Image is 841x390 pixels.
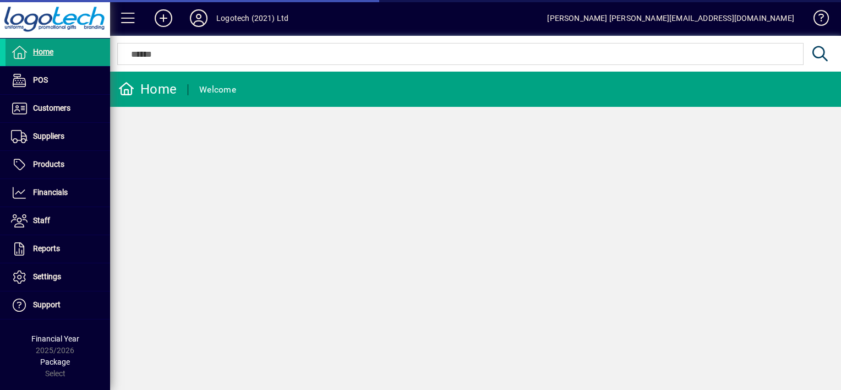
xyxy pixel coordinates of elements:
[33,216,50,225] span: Staff
[6,235,110,263] a: Reports
[6,95,110,122] a: Customers
[146,8,181,28] button: Add
[6,179,110,207] a: Financials
[199,81,236,99] div: Welcome
[181,8,216,28] button: Profile
[6,67,110,94] a: POS
[6,291,110,319] a: Support
[6,207,110,235] a: Staff
[547,9,794,27] div: [PERSON_NAME] [PERSON_NAME][EMAIL_ADDRESS][DOMAIN_NAME]
[6,123,110,150] a: Suppliers
[6,151,110,178] a: Products
[33,75,48,84] span: POS
[33,272,61,281] span: Settings
[33,132,64,140] span: Suppliers
[33,244,60,253] span: Reports
[31,334,79,343] span: Financial Year
[805,2,827,38] a: Knowledge Base
[33,160,64,169] span: Products
[33,47,53,56] span: Home
[33,300,61,309] span: Support
[6,263,110,291] a: Settings
[40,357,70,366] span: Package
[33,104,70,112] span: Customers
[118,80,177,98] div: Home
[216,9,288,27] div: Logotech (2021) Ltd
[33,188,68,197] span: Financials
